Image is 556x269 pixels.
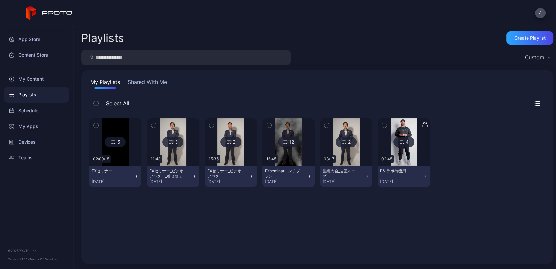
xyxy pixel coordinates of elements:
[92,155,111,163] div: 02:00:15
[81,32,124,44] h2: Playlists
[4,134,69,150] a: Devices
[89,166,141,187] button: EXセミナー[DATE]
[8,257,29,261] span: Version 1.13.1 •
[265,179,307,184] div: [DATE]
[149,168,185,179] div: EXセミナー_ビデオアバター_着せ替え
[126,78,168,89] button: Shared With Me
[149,155,162,163] div: 11:43
[380,179,422,184] div: [DATE]
[265,155,278,163] div: 16:45
[323,168,359,179] div: 営業大会_交互ループ
[29,257,57,261] a: Terms Of Service
[320,166,372,187] button: 営業大会_交互ループ[DATE]
[220,137,241,147] div: 2
[535,8,546,18] button: 4
[207,155,220,163] div: 15:35
[4,31,69,47] a: App Store
[4,87,69,103] a: Playlists
[278,137,299,147] div: 12
[522,50,553,65] button: Custom
[525,54,544,61] div: Custom
[207,179,249,184] div: [DATE]
[336,137,357,147] div: 2
[92,179,134,184] div: [DATE]
[4,71,69,87] a: My Content
[147,166,199,187] button: EXセミナー_ビデオアバター_着せ替え[DATE]
[8,248,65,253] div: © 2025 PROTO, Inc.
[378,166,430,187] button: P&Iラボ待機用[DATE]
[506,31,553,45] button: Create Playlist
[4,103,69,118] a: Schedule
[205,166,257,187] button: EXセミナー_ビデオアバター[DATE]
[105,137,126,147] div: 5
[4,150,69,166] a: Teams
[514,35,546,41] div: Create Playlist
[92,168,128,174] div: EXセミナー
[4,118,69,134] a: My Apps
[323,179,364,184] div: [DATE]
[262,166,315,187] button: EXseminarコンチプラン[DATE]
[207,168,243,179] div: EXセミナー_ビデオアバター
[380,168,416,174] div: P&Iラボ待機用
[393,137,414,147] div: 4
[4,47,69,63] a: Content Store
[149,179,191,184] div: [DATE]
[89,78,121,89] button: My Playlists
[103,99,129,107] span: Select All
[323,155,336,163] div: 03:17
[162,137,183,147] div: 3
[380,155,394,163] div: 02:45
[265,168,301,179] div: EXseminarコンチプラン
